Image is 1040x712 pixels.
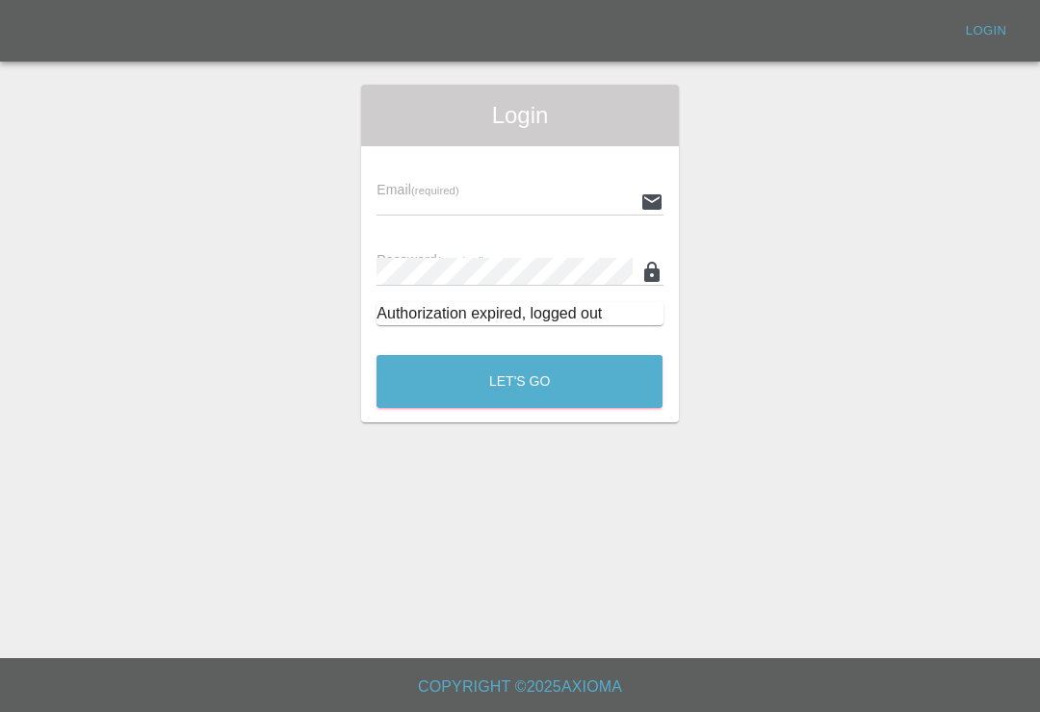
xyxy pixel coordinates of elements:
a: Login [955,16,1017,46]
div: Authorization expired, logged out [377,302,663,325]
button: Let's Go [377,355,663,408]
h6: Copyright © 2025 Axioma [15,674,1025,700]
span: Login [377,100,663,131]
small: (required) [411,185,459,196]
span: Email [377,182,458,197]
span: Password [377,252,484,267]
small: (required) [437,255,485,267]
